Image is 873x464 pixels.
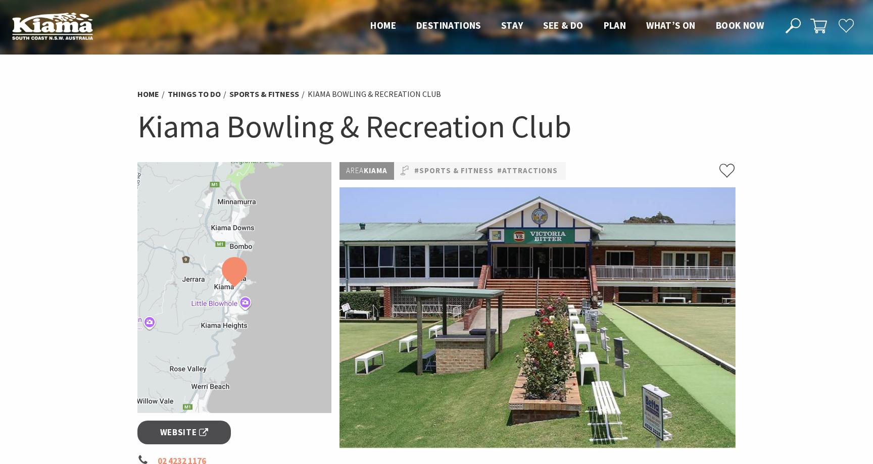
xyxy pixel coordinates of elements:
span: Area [346,166,364,175]
a: Home [137,89,159,99]
p: Kiama [339,162,394,180]
span: Book now [716,19,764,31]
h1: Kiama Bowling & Recreation Club [137,106,736,147]
span: See & Do [543,19,583,31]
span: Website [160,426,209,439]
a: Sports & Fitness [229,89,299,99]
img: Kiama Logo [12,12,93,40]
span: What’s On [646,19,696,31]
a: Website [137,421,231,444]
a: #Attractions [497,165,558,177]
span: Plan [604,19,626,31]
span: Home [370,19,396,31]
nav: Main Menu [360,18,774,34]
span: Destinations [416,19,481,31]
li: Kiama Bowling & Recreation Club [308,88,441,101]
a: Things To Do [168,89,221,99]
span: Stay [501,19,523,31]
a: #Sports & Fitness [414,165,494,177]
